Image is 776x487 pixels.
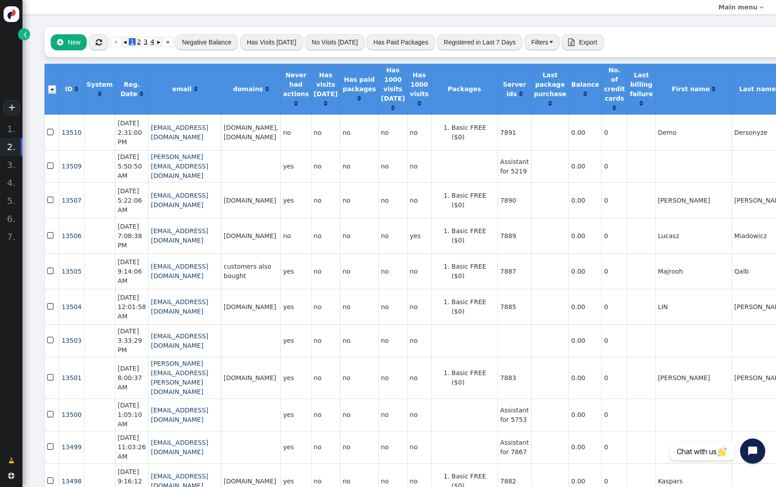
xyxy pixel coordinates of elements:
a: [EMAIL_ADDRESS][DOMAIN_NAME] [151,227,208,244]
a:  [583,90,587,97]
span: 13504 [62,303,82,310]
a: 13510 [62,129,82,136]
li: Basic FREE ($0) [452,262,495,281]
td: no [407,398,431,431]
b: Has paid packages [343,76,376,93]
span: 2 [136,38,142,45]
td: 0.00 [569,150,601,182]
td: no [311,289,340,324]
a: 13507 [62,197,82,204]
a:  [613,104,616,111]
b: Last package purchase [534,71,566,97]
b: Packages [448,85,481,93]
span: [DATE] 5:50:50 AM [118,153,142,179]
td: no [407,150,431,182]
td: no [407,357,431,398]
a: [EMAIL_ADDRESS][DOMAIN_NAME] [151,192,208,208]
a: [EMAIL_ADDRESS][DOMAIN_NAME] [151,298,208,315]
td: no [280,115,311,150]
img: logo-icon.svg [4,6,19,22]
td: no [311,115,340,150]
button:  [89,34,109,50]
a:  [194,85,198,93]
a:  [324,100,327,107]
td: no [340,150,378,182]
td: 0.00 [569,431,601,463]
a: [EMAIL_ADDRESS][DOMAIN_NAME] [151,439,208,456]
a: 13503 [62,337,82,344]
span: Click to sort [140,91,143,97]
td: no [311,357,340,398]
td: no [311,253,340,289]
a: ◂ [122,37,129,47]
span:  [96,39,102,46]
td: no [378,289,407,324]
b: Never had actions [283,71,309,97]
span: Click to sort [194,86,198,92]
td: 0.00 [569,357,601,398]
a: 13500 [62,411,82,418]
td: no [340,357,378,398]
b: Has 1000 visits [410,71,429,97]
td: 0 [601,431,627,463]
span: 3 [142,38,149,45]
a:  [98,90,101,97]
span:  [47,334,55,346]
td: yes [407,218,431,253]
span:  [759,4,763,10]
td: 0 [601,398,627,431]
span: [DATE] 12:01:58 AM [118,294,146,320]
a: 13499 [62,443,82,451]
td: [PERSON_NAME] [655,182,732,218]
span:  [47,372,55,384]
td: [DOMAIN_NAME] [221,289,280,324]
td: 0 [601,150,627,182]
td: 7887 [498,253,531,289]
a: [PERSON_NAME][EMAIL_ADDRESS][DOMAIN_NAME] [151,153,208,179]
a: 13509 [62,163,82,170]
button:  Export [561,34,604,50]
img: icon_dropdown_trigger.png [48,85,56,94]
td: 7883 [498,357,531,398]
a: » [162,37,173,47]
span:  [47,301,55,313]
td: no [340,431,378,463]
span:  [57,39,63,46]
span: Export [579,39,597,46]
td: no [280,218,311,253]
td: 7891 [498,115,531,150]
td: 7885 [498,289,531,324]
td: Assistant for 5219 [498,150,531,182]
td: 0.00 [569,218,601,253]
td: no [407,253,431,289]
span: 13506 [62,232,82,239]
span: [DATE] 3:33:29 PM [118,328,142,354]
span: [DATE] 2:31:00 PM [118,120,142,146]
td: Lucasz [655,218,732,253]
a:  [519,90,523,97]
td: no [378,115,407,150]
a: « [110,37,122,47]
td: 0 [601,289,627,324]
span:  [47,408,55,421]
td: [DOMAIN_NAME] [221,218,280,253]
span: Click to sort [613,105,616,111]
td: no [340,218,378,253]
a: [PERSON_NAME][EMAIL_ADDRESS][PERSON_NAME][DOMAIN_NAME] [151,360,208,395]
td: yes [280,182,311,218]
a:  [18,28,30,40]
td: yes [280,253,311,289]
a:  [712,85,715,93]
td: Assistant for 7867 [498,431,531,463]
b: System [87,81,113,88]
td: no [340,398,378,431]
td: customers also bought [221,253,280,289]
b: Last name [739,85,776,93]
td: no [378,357,407,398]
span: [DATE] 7:08:38 PM [118,223,142,249]
b: Reg. Date [120,81,140,97]
td: 0 [601,324,627,357]
a: [EMAIL_ADDRESS][DOMAIN_NAME] [151,332,208,349]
